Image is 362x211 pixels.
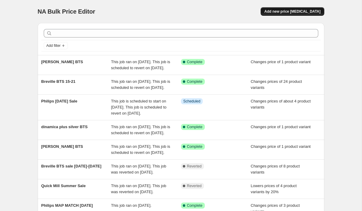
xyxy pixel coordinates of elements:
span: This job ran on [DATE]. This job is scheduled to revert on [DATE]. [111,125,170,135]
span: Scheduled [183,99,201,104]
span: Changes prices of about 4 product variants [251,99,311,109]
span: Lowers prices of 4 product variants by 20% [251,183,297,194]
span: Changes price of 1 product variant [251,125,311,129]
span: Changes prices of 8 product variants [251,164,300,174]
span: Changes prices of 24 product variants [251,79,302,90]
span: This job ran on [DATE]. This job was reverted on [DATE]. [111,164,166,174]
span: Breville BTS sale [DATE]-[DATE] [41,164,102,168]
span: Complete [187,203,202,208]
span: This job ran on [DATE]. This job was reverted on [DATE]. [111,183,166,194]
span: Philips [DATE] Sale [41,99,78,103]
span: Reverted [187,183,202,188]
span: Changes price of 1 product variant [251,60,311,64]
span: Add filter [46,43,61,48]
span: [PERSON_NAME] BTS [41,144,83,149]
span: This job ran on [DATE]. This job is scheduled to revert on [DATE]. [111,60,170,70]
span: NA Bulk Price Editor [38,8,95,15]
span: This job ran on [DATE]. This job is scheduled to revert on [DATE]. [111,144,170,155]
span: Add new price [MEDICAL_DATA] [264,9,320,14]
span: Breville BTS 15-21 [41,79,75,84]
span: This job ran on [DATE]. [111,203,151,208]
span: Philips MAP MATCH [DATE] [41,203,93,208]
span: Quick Mill Summer Sale [41,183,86,188]
span: dinamica plus silver BTS [41,125,88,129]
span: This job is scheduled to start on [DATE]. This job is scheduled to revert on [DATE]. [111,99,167,115]
span: Reverted [187,164,202,169]
button: Add filter [44,42,68,49]
span: [PERSON_NAME] BTS [41,60,83,64]
span: Complete [187,144,202,149]
span: Complete [187,79,202,84]
span: Changes price of 1 product variant [251,144,311,149]
span: Complete [187,60,202,64]
span: Complete [187,125,202,129]
button: Add new price [MEDICAL_DATA] [261,7,324,16]
span: This job ran on [DATE]. This job is scheduled to revert on [DATE]. [111,79,170,90]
